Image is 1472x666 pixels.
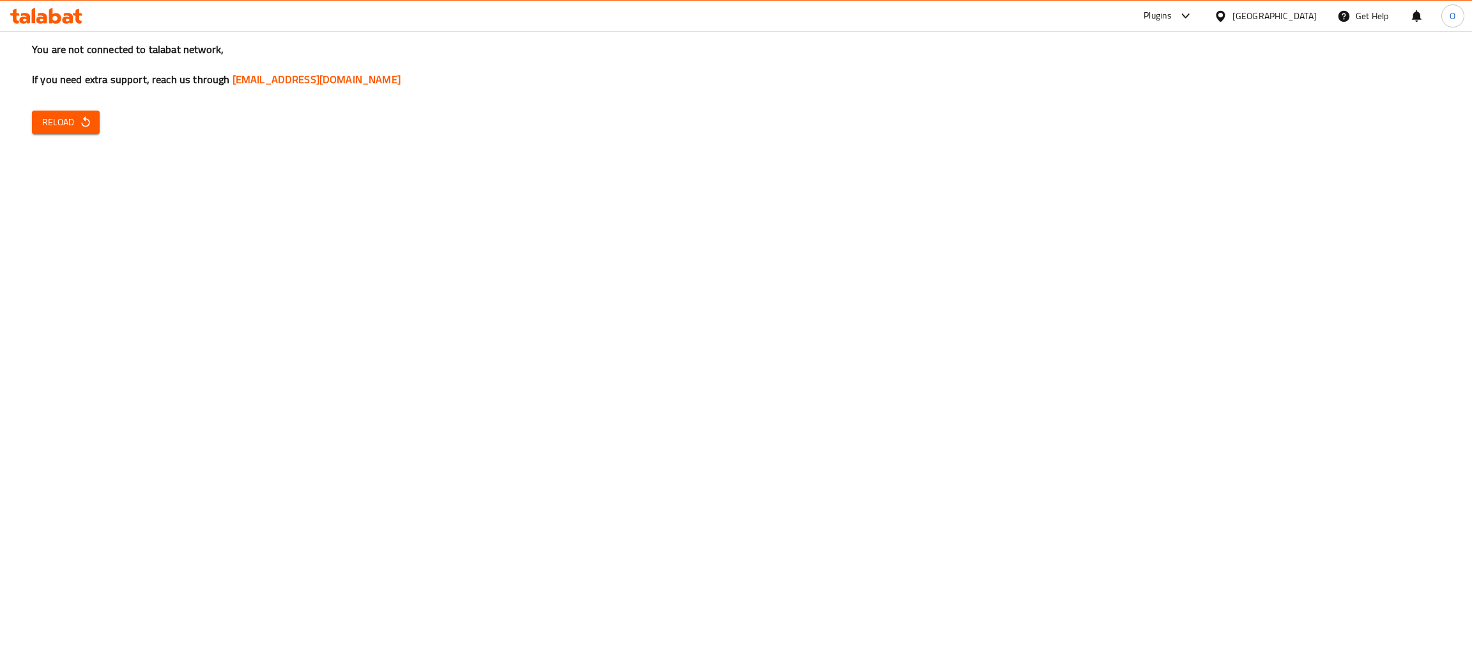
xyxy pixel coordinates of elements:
[1450,9,1455,23] span: O
[42,114,89,130] span: Reload
[32,111,100,134] button: Reload
[1232,9,1317,23] div: [GEOGRAPHIC_DATA]
[233,70,401,89] a: [EMAIL_ADDRESS][DOMAIN_NAME]
[32,42,1440,87] h3: You are not connected to talabat network, If you need extra support, reach us through
[1144,8,1172,24] div: Plugins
